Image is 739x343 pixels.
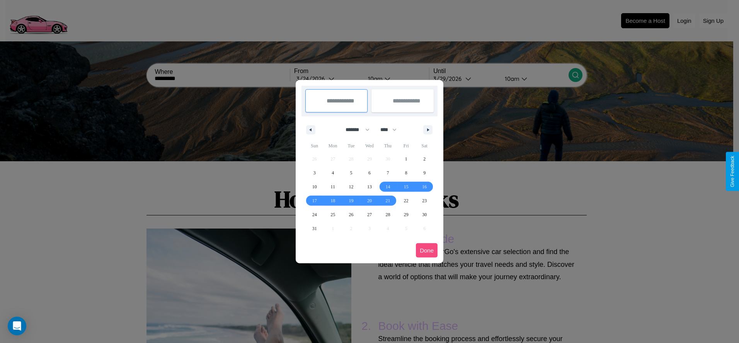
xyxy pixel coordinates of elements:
[305,140,324,152] span: Sun
[368,166,371,180] span: 6
[332,166,334,180] span: 4
[405,166,407,180] span: 8
[360,180,378,194] button: 13
[360,140,378,152] span: Wed
[422,208,427,222] span: 30
[305,222,324,235] button: 31
[423,166,426,180] span: 9
[397,208,415,222] button: 29
[415,194,434,208] button: 23
[387,166,389,180] span: 7
[342,166,360,180] button: 5
[330,194,335,208] span: 18
[379,208,397,222] button: 28
[324,194,342,208] button: 18
[312,194,317,208] span: 17
[360,208,378,222] button: 27
[312,222,317,235] span: 31
[342,194,360,208] button: 19
[415,166,434,180] button: 9
[730,156,735,187] div: Give Feedback
[312,180,317,194] span: 10
[379,180,397,194] button: 14
[404,208,409,222] span: 29
[415,140,434,152] span: Sat
[360,194,378,208] button: 20
[312,208,317,222] span: 24
[349,180,354,194] span: 12
[342,140,360,152] span: Tue
[324,140,342,152] span: Mon
[324,166,342,180] button: 4
[367,208,372,222] span: 27
[342,208,360,222] button: 26
[324,180,342,194] button: 11
[379,140,397,152] span: Thu
[349,208,354,222] span: 26
[416,243,438,258] button: Done
[330,180,335,194] span: 11
[385,208,390,222] span: 28
[379,194,397,208] button: 21
[360,166,378,180] button: 6
[367,180,372,194] span: 13
[305,208,324,222] button: 24
[422,180,427,194] span: 16
[405,152,407,166] span: 1
[349,194,354,208] span: 19
[404,180,409,194] span: 15
[397,140,415,152] span: Fri
[404,194,409,208] span: 22
[397,180,415,194] button: 15
[415,208,434,222] button: 30
[350,166,352,180] span: 5
[8,317,26,335] div: Open Intercom Messenger
[305,166,324,180] button: 3
[385,194,390,208] span: 21
[415,152,434,166] button: 2
[415,180,434,194] button: 16
[423,152,426,166] span: 2
[305,194,324,208] button: 17
[385,180,390,194] span: 14
[422,194,427,208] span: 23
[379,166,397,180] button: 7
[397,166,415,180] button: 8
[342,180,360,194] button: 12
[305,180,324,194] button: 10
[397,152,415,166] button: 1
[313,166,316,180] span: 3
[330,208,335,222] span: 25
[397,194,415,208] button: 22
[324,208,342,222] button: 25
[367,194,372,208] span: 20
